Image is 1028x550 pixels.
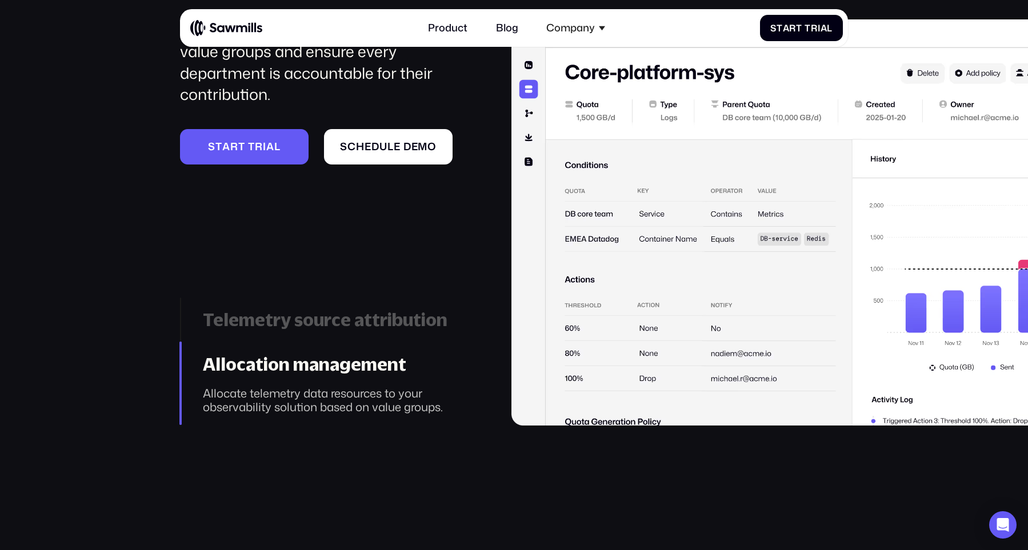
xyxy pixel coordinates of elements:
span: a [783,23,790,34]
span: l [274,140,281,153]
span: m [418,140,427,153]
span: S [208,140,215,153]
div: Telemetry source attribution [203,309,475,330]
span: t [215,140,222,153]
span: a [266,140,274,153]
span: t [777,23,783,34]
span: e [411,140,418,153]
span: t [796,23,802,34]
div: Segment telemetry data into different value groups and ensure every department is accountable for... [180,19,475,106]
span: e [394,140,401,153]
div: Company [546,22,595,34]
span: S [340,140,347,153]
span: u [379,140,387,153]
span: d [371,140,379,153]
span: c [347,140,356,153]
div: Open Intercom Messenger [989,511,1017,539]
div: Company [539,14,613,42]
div: Allocate telemetry data resources to your observability solution based on value groups. [203,386,475,414]
span: l [827,23,833,34]
span: t [238,140,245,153]
span: l [387,140,394,153]
a: StartTrial [760,15,843,41]
a: Blog [488,14,526,42]
span: h [356,140,365,153]
span: a [821,23,827,34]
span: o [427,140,436,153]
span: a [222,140,230,153]
div: Allocation management [203,354,475,375]
span: d [403,140,411,153]
span: i [263,140,266,153]
a: Scheduledemo [324,129,453,164]
a: Starttrial [180,129,309,164]
span: S [770,23,777,34]
span: r [789,23,796,34]
span: r [255,140,263,153]
span: e [365,140,371,153]
span: T [805,23,811,34]
span: r [811,23,818,34]
span: r [230,140,238,153]
span: t [248,140,255,153]
a: Product [421,14,475,42]
span: i [818,23,821,34]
